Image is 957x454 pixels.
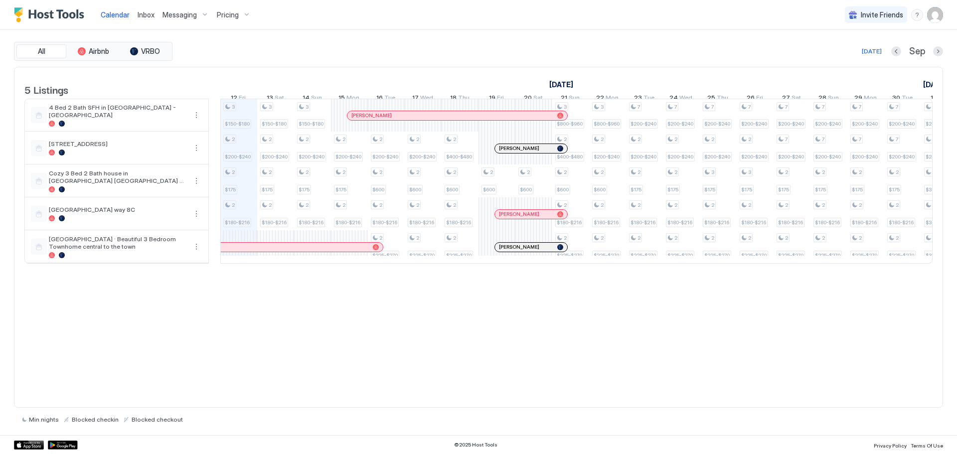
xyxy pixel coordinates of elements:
[454,442,497,448] span: © 2025 Host Tools
[49,235,186,250] span: [GEOGRAPHIC_DATA] · Beautiful 3 Bedroom Townhome central to the town
[217,10,239,19] span: Pricing
[232,136,235,143] span: 2
[269,202,272,208] span: 2
[190,175,202,187] div: menu
[785,235,788,241] span: 2
[741,219,766,226] span: $180-$216
[564,235,567,241] span: 2
[162,10,197,19] span: Messaging
[342,136,345,143] span: 2
[453,169,456,175] span: 2
[299,219,323,226] span: $180-$216
[409,153,435,160] span: $200-$240
[446,153,472,160] span: $400-$480
[902,94,913,104] span: Tue
[927,7,943,23] div: User profile
[299,153,324,160] span: $200-$240
[379,136,382,143] span: 2
[72,416,119,423] span: Blocked checkin
[741,153,767,160] span: $200-$240
[564,169,567,175] span: 2
[446,186,458,193] span: $600
[346,94,359,104] span: Mon
[527,169,530,175] span: 2
[342,169,345,175] span: 2
[852,219,877,226] span: $180-$216
[190,241,202,253] div: menu
[822,235,825,241] span: 2
[232,202,235,208] span: 2
[564,104,567,110] span: 3
[228,92,248,106] a: September 12, 2025
[638,104,640,110] span: 7
[704,186,715,193] span: $175
[748,235,751,241] span: 2
[190,241,202,253] button: More options
[336,92,362,106] a: September 15, 2025
[190,208,202,220] button: More options
[711,202,714,208] span: 2
[667,252,693,259] span: $225-$270
[416,169,419,175] span: 2
[374,92,398,106] a: September 16, 2025
[497,94,504,104] span: Fri
[933,46,943,56] button: Next month
[138,10,155,19] span: Inbox
[409,186,421,193] span: $600
[707,94,715,104] span: 25
[717,94,728,104] span: Thu
[269,169,272,175] span: 2
[860,45,883,57] button: [DATE]
[384,94,395,104] span: Tue
[704,121,730,127] span: $200-$240
[874,440,907,450] a: Privacy Policy
[674,202,677,208] span: 2
[818,94,826,104] span: 28
[606,94,619,104] span: Mon
[852,153,878,160] span: $200-$240
[262,219,287,226] span: $180-$216
[412,94,419,104] span: 17
[926,153,952,160] span: $250-$300
[524,94,532,104] span: 20
[744,92,766,106] a: September 26, 2025
[926,219,938,226] span: $300
[679,94,692,104] span: Wed
[926,186,938,193] span: $300
[748,136,751,143] span: 2
[889,121,915,127] span: $200-$240
[674,104,677,110] span: 7
[557,186,569,193] span: $600
[596,94,604,104] span: 22
[594,186,606,193] span: $600
[338,94,345,104] span: 15
[49,169,186,184] span: Cozy 3 Bed 2 Bath house in [GEOGRAPHIC_DATA] [GEOGRAPHIC_DATA] 6 [PERSON_NAME]
[446,219,471,226] span: $180-$216
[889,186,900,193] span: $175
[335,153,361,160] span: $200-$240
[747,94,755,104] span: 26
[815,186,826,193] span: $175
[351,112,392,119] span: [PERSON_NAME]
[601,235,604,241] span: 2
[564,202,567,208] span: 2
[141,47,160,56] span: VRBO
[262,153,288,160] span: $200-$240
[372,252,398,259] span: $225-$270
[68,44,118,58] button: Airbnb
[852,121,878,127] span: $200-$240
[499,244,539,250] span: [PERSON_NAME]
[38,47,45,56] span: All
[262,186,273,193] span: $175
[859,104,861,110] span: 7
[420,94,433,104] span: Wed
[896,136,898,143] span: 7
[448,92,472,106] a: September 18, 2025
[225,121,250,127] span: $150-$180
[24,82,68,97] span: 5 Listings
[409,219,434,226] span: $180-$216
[601,104,604,110] span: 3
[634,94,642,104] span: 23
[29,416,59,423] span: Min nights
[269,104,272,110] span: 3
